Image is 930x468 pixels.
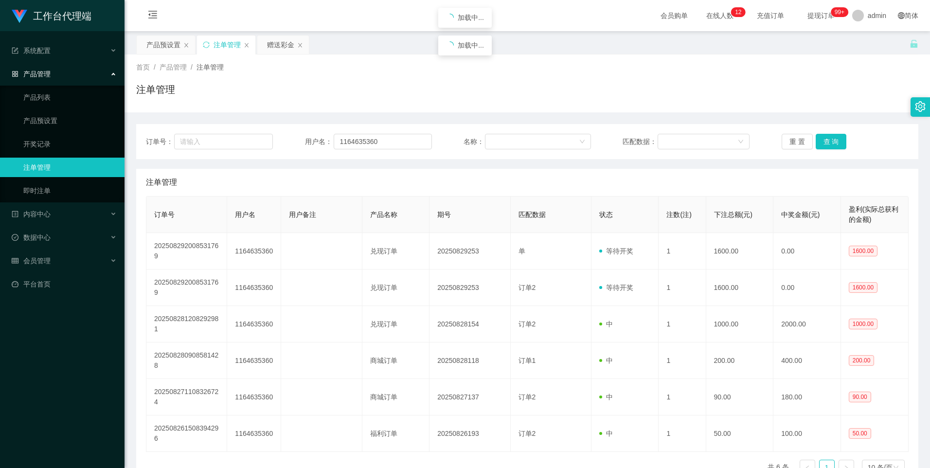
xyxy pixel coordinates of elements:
span: 下注总额(元) [714,211,752,218]
i: 图标: check-circle-o [12,234,18,241]
i: icon: loading [446,41,454,49]
span: 用户备注 [289,211,316,218]
span: 单 [519,247,525,255]
td: 兑现订单 [362,306,430,342]
i: icon: loading [446,14,454,21]
input: 请输入 [334,134,432,149]
span: 中奖金额(元) [781,211,820,218]
span: 订单2 [519,284,536,291]
td: 1164635360 [227,342,281,379]
a: 产品列表 [23,88,117,107]
td: 2000.00 [773,306,841,342]
td: 202508271108326724 [146,379,227,415]
span: 盈利(实际总获利的金额) [849,205,899,223]
span: 内容中心 [12,210,51,218]
i: 图标: profile [12,211,18,217]
td: 1 [659,379,706,415]
i: 图标: menu-fold [136,0,169,32]
a: 产品预设置 [23,111,117,130]
td: 20250829253 [429,233,510,270]
span: 匹配数据 [519,211,546,218]
div: 产品预设置 [146,36,180,54]
span: 中 [599,393,613,401]
div: 赠送彩金 [267,36,294,54]
td: 180.00 [773,379,841,415]
td: 20250828118 [429,342,510,379]
span: 1000.00 [849,319,877,329]
span: 提现订单 [803,12,840,19]
td: 1 [659,342,706,379]
button: 查 询 [816,134,847,149]
td: 1600.00 [706,233,774,270]
span: / [191,63,193,71]
i: 图标: sync [203,41,210,48]
td: 1600.00 [706,270,774,306]
p: 2 [738,7,742,17]
td: 1164635360 [227,415,281,452]
td: 90.00 [706,379,774,415]
a: 图标: dashboard平台首页 [12,274,117,294]
td: 1 [659,415,706,452]
td: 20250827137 [429,379,510,415]
td: 1164635360 [227,379,281,415]
td: 20250829253 [429,270,510,306]
span: 订单号： [146,137,174,147]
span: 加载中... [458,41,484,49]
span: 中 [599,357,613,364]
span: 产品管理 [12,70,51,78]
td: 1164635360 [227,306,281,342]
a: 工作台代理端 [12,12,91,19]
span: 系统配置 [12,47,51,54]
td: 400.00 [773,342,841,379]
td: 202508261508394296 [146,415,227,452]
img: logo.9652507e.png [12,10,27,23]
i: 图标: close [183,42,189,48]
span: 中 [599,430,613,437]
td: 兑现订单 [362,270,430,306]
i: 图标: close [297,42,303,48]
td: 1000.00 [706,306,774,342]
a: 注单管理 [23,158,117,177]
span: 注数(注) [666,211,691,218]
span: 中 [599,320,613,328]
span: 加载中... [458,14,484,21]
td: 兑现订单 [362,233,430,270]
span: 90.00 [849,392,871,402]
td: 1164635360 [227,270,281,306]
span: 1600.00 [849,282,877,293]
span: 在线人数 [701,12,738,19]
td: 200.00 [706,342,774,379]
span: 注单管理 [197,63,224,71]
span: 等待开奖 [599,284,633,291]
span: 期号 [437,211,451,218]
span: 状态 [599,211,613,218]
td: 202508292008531769 [146,270,227,306]
i: 图标: down [579,139,585,145]
td: 0.00 [773,270,841,306]
span: 订单2 [519,320,536,328]
span: 用户名 [235,211,255,218]
i: 图标: global [898,12,905,19]
h1: 注单管理 [136,82,175,97]
td: 0.00 [773,233,841,270]
sup: 1016 [831,7,848,17]
td: 202508292008531769 [146,233,227,270]
span: 50.00 [849,428,871,439]
td: 50.00 [706,415,774,452]
span: 产品管理 [160,63,187,71]
td: 100.00 [773,415,841,452]
i: 图标: appstore-o [12,71,18,77]
td: 20250828154 [429,306,510,342]
td: 商城订单 [362,379,430,415]
i: 图标: setting [915,101,926,112]
td: 20250826193 [429,415,510,452]
span: 等待开奖 [599,247,633,255]
a: 即时注单 [23,181,117,200]
td: 1164635360 [227,233,281,270]
td: 202508280908581428 [146,342,227,379]
span: 订单1 [519,357,536,364]
span: 充值订单 [752,12,789,19]
p: 1 [735,7,738,17]
button: 重 置 [782,134,813,149]
td: 福利订单 [362,415,430,452]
